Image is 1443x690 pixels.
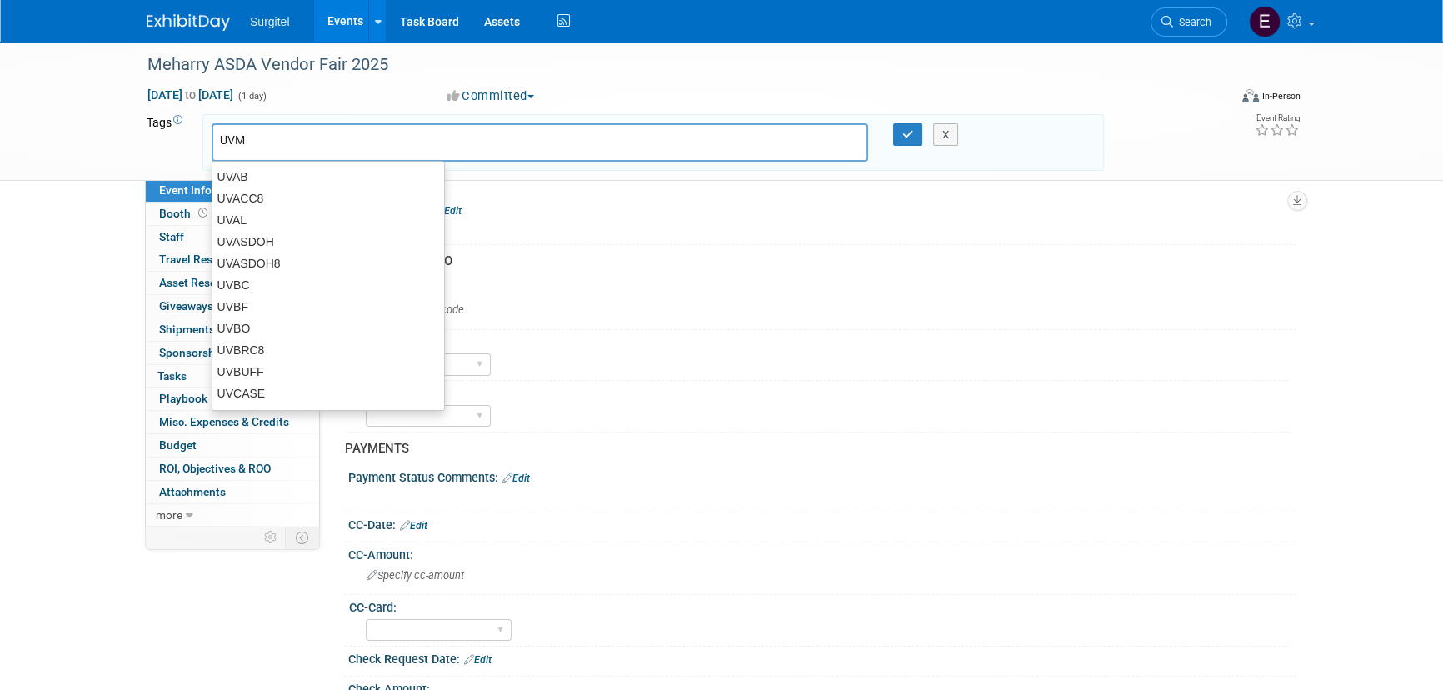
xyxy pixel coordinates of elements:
[212,361,444,382] div: UVBUFF
[159,485,226,498] span: Attachments
[367,569,464,582] span: Specify cc-amount
[212,231,444,252] div: UVASDOH
[159,438,197,452] span: Budget
[146,411,319,433] a: Misc. Expenses & Credits
[442,87,541,105] button: Committed
[348,512,1296,534] div: CC-Date:
[212,274,444,296] div: UVBC
[159,276,258,289] span: Asset Reservations
[1129,87,1301,112] div: Event Format
[159,230,184,243] span: Staff
[147,87,234,102] span: [DATE] [DATE]
[146,272,319,294] a: Asset Reservations
[146,504,319,527] a: more
[348,647,1296,668] div: Check Request Date:
[195,207,211,219] span: Booth not reserved yet
[1261,90,1301,102] div: In-Person
[345,440,1284,457] div: PAYMENTS
[146,248,319,271] a: Travel Reservations
[212,252,444,274] div: UVASDOH8
[212,339,444,361] div: UVBRC8
[1249,6,1281,37] img: Event Coordinator
[348,197,1296,219] div: Current Status:
[212,404,444,426] div: UVCBC8
[159,392,207,405] span: Playbook
[146,295,319,317] a: Giveaways
[142,50,1202,80] div: Meharry ASDA Vendor Fair 2025
[349,595,1289,616] div: CC-Card:
[147,114,187,171] td: Tags
[237,91,267,102] span: (1 day)
[286,527,320,548] td: Toggle Event Tabs
[146,226,319,248] a: Staff
[400,520,427,532] a: Edit
[220,132,453,148] input: Type tag and hit enter
[146,342,319,364] a: Sponsorships
[146,387,319,410] a: Playbook
[212,317,444,339] div: UVBO
[348,465,1296,487] div: Payment Status Comments:
[146,202,319,225] a: Booth
[159,299,213,312] span: Giveaways
[159,346,231,359] span: Sponsorships
[156,508,182,522] span: more
[159,462,271,475] span: ROI, Objectives & ROO
[157,369,187,382] span: Tasks
[345,252,1284,270] div: BASIC EVENT INFO
[146,179,319,202] a: Event Information
[250,15,289,28] span: Surgitel
[348,542,1296,563] div: CC-Amount:
[146,481,319,503] a: Attachments
[1151,7,1227,37] a: Search
[349,330,1289,351] div: Show Type:
[212,166,444,187] div: UVAB
[159,207,211,220] span: Booth
[1255,114,1300,122] div: Event Rating
[212,382,444,404] div: UVCASE
[933,123,959,147] button: X
[434,205,462,217] a: Edit
[212,209,444,231] div: UVAL
[159,252,261,266] span: Travel Reservations
[146,434,319,457] a: Budget
[1173,16,1211,28] span: Search
[159,415,289,428] span: Misc. Expenses & Credits
[348,277,1296,298] div: Show Code:
[257,527,286,548] td: Personalize Event Tab Strip
[159,183,252,197] span: Event Information
[349,381,1289,402] div: Specialty:
[1242,89,1259,102] img: Format-Inperson.png
[212,187,444,209] div: UVACC8
[464,654,492,666] a: Edit
[147,14,230,31] img: ExhibitDay
[182,88,198,102] span: to
[146,318,319,341] a: Shipments
[502,472,530,484] a: Edit
[212,296,444,317] div: UVBF
[146,365,319,387] a: Tasks
[146,457,319,480] a: ROI, Objectives & ROO
[159,322,215,336] span: Shipments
